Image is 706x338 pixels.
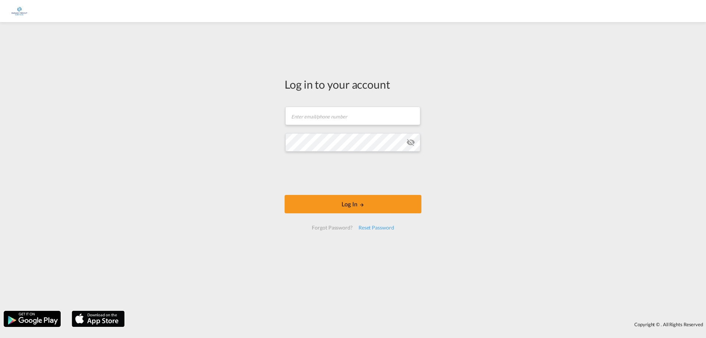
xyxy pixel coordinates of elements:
[11,3,28,19] img: 6a2c35f0b7c411ef99d84d375d6e7407.jpg
[285,107,420,125] input: Enter email/phone number
[309,221,355,234] div: Forgot Password?
[285,195,421,213] button: LOGIN
[128,318,706,331] div: Copyright © . All Rights Reserved
[285,77,421,92] div: Log in to your account
[297,159,409,188] iframe: reCAPTCHA
[356,221,397,234] div: Reset Password
[406,138,415,147] md-icon: icon-eye-off
[71,310,125,328] img: apple.png
[3,310,61,328] img: google.png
